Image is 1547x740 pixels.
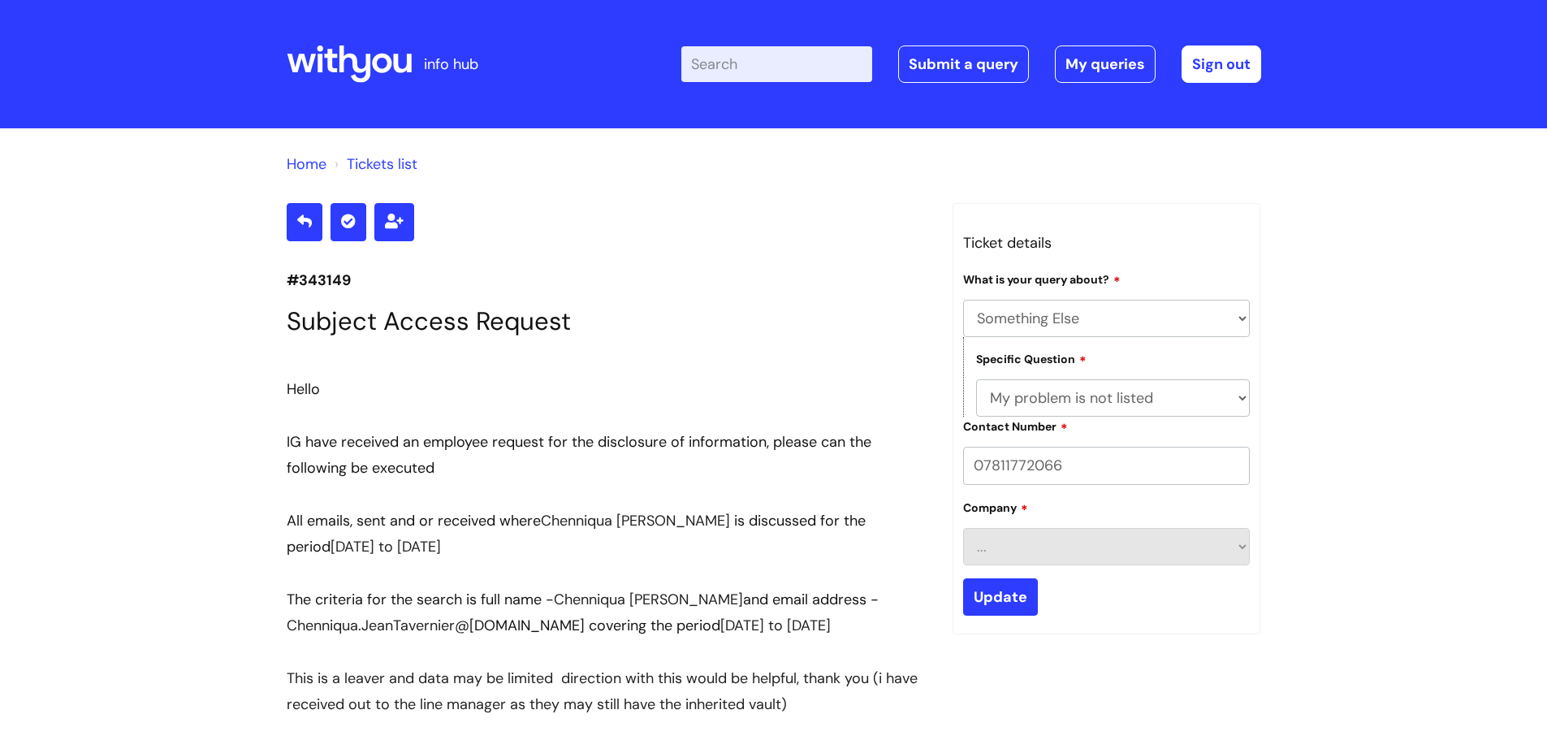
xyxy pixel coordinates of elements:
div: Hello [287,376,928,402]
span: @[DOMAIN_NAME] covering the period [287,616,720,635]
h3: Ticket details [963,230,1251,256]
label: Company [963,499,1028,515]
p: info hub [424,51,478,77]
a: Submit a query [898,45,1029,83]
li: Tickets list [331,151,417,177]
div: The criteria for the search is full name - and email address - [287,586,928,639]
li: Solution home [287,151,326,177]
label: What is your query about? [963,270,1121,287]
a: Home [287,154,326,174]
h1: Subject Access Request [287,306,928,336]
p: #343149 [287,267,928,293]
span: This is a leaver and data may be limited direction with this would be helpful, thank you (i have ... [287,669,918,714]
span: Chenniqua.JeanTavernier [287,616,455,635]
span: Chenniqua [PERSON_NAME] [541,511,730,530]
input: Search [681,46,872,82]
div: | - [681,45,1261,83]
span: Chenniqua [PERSON_NAME] [554,590,743,609]
div: IG have received an employee request for the disclosure of information, please can the following ... [287,429,928,482]
span: [DATE] to [DATE] [720,616,831,635]
a: My queries [1055,45,1156,83]
div: All emails, sent and or received where is discussed for the period [287,508,928,560]
span: [DATE] to [DATE] [331,537,441,556]
label: Specific Question [976,350,1087,366]
a: Sign out [1182,45,1261,83]
label: Contact Number [963,418,1068,434]
input: Update [963,578,1038,616]
a: Tickets list [347,154,417,174]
